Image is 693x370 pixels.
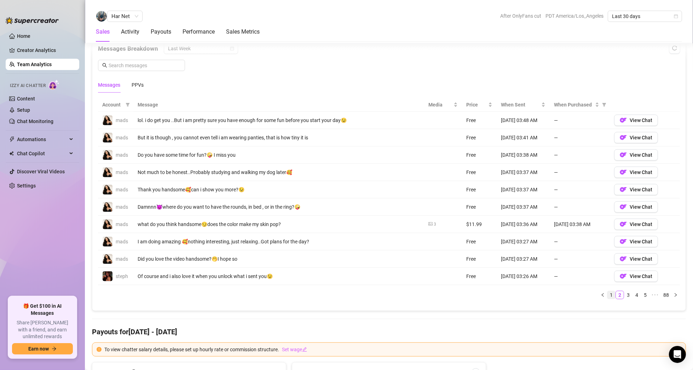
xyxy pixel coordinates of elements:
[138,168,420,176] div: Not much to be honest..Probably studying and walking my dog later🥰
[151,28,171,36] div: Payouts
[121,28,139,36] div: Activity
[103,254,112,264] img: mads
[168,43,234,54] span: Last Week
[620,169,627,176] img: OF
[620,134,627,141] img: OF
[96,11,107,22] img: Har Net
[98,43,680,54] div: Messages Breakdown
[434,221,436,228] div: 3
[462,250,497,268] td: Free
[550,233,610,250] td: —
[103,150,112,160] img: mads
[614,115,658,126] button: OFView Chat
[550,181,610,198] td: —
[612,11,678,22] span: Last 30 days
[614,206,658,212] a: OFView Chat
[630,187,652,192] span: View Chat
[630,135,652,140] span: View Chat
[630,152,652,158] span: View Chat
[96,28,110,36] div: Sales
[462,233,497,250] td: Free
[614,149,658,161] button: OFView Chat
[620,151,627,158] img: OF
[116,256,128,262] span: mads
[550,216,610,233] td: [DATE] 03:38 AM
[17,96,35,102] a: Content
[98,81,120,89] div: Messages
[116,135,128,140] span: mads
[6,17,59,24] img: logo-BBDzfeDw.svg
[630,273,652,279] span: View Chat
[550,198,610,216] td: —
[466,101,487,109] span: Price
[497,112,550,129] td: [DATE] 03:48 AM
[614,271,658,282] button: OFView Chat
[614,167,658,178] button: OFView Chat
[12,303,73,317] span: 🎁 Get $100 in AI Messages
[620,117,627,124] img: OF
[649,291,661,299] span: •••
[138,255,420,263] div: Did you love the video handsome?🤭I hope so
[10,82,46,89] span: Izzy AI Chatter
[630,221,652,227] span: View Chat
[17,148,67,159] span: Chat Copilot
[614,132,658,143] button: OFView Chat
[620,221,627,228] img: OF
[116,273,128,279] span: steph
[633,291,641,299] li: 4
[17,118,53,124] a: Chat Monitoring
[671,291,680,299] li: Next Page
[103,271,112,281] img: steph
[138,203,420,211] div: Damnnn😈where do you want to have the rounds, in bed , or in the ring?🤪
[616,291,624,299] li: 2
[497,233,550,250] td: [DATE] 03:27 AM
[630,256,652,262] span: View Chat
[138,272,420,280] div: Of course and i also love it when you unlock what i sent you😉
[614,258,658,264] a: OFView Chat
[614,171,658,177] a: OFView Chat
[17,134,67,145] span: Automations
[17,33,30,39] a: Home
[92,327,686,337] h4: Payouts for [DATE] - [DATE]
[116,169,128,175] span: mads
[554,101,594,109] span: When Purchased
[103,133,112,143] img: mads
[497,98,550,112] th: When Sent
[116,204,128,210] span: mads
[630,169,652,175] span: View Chat
[672,46,677,51] span: reload
[620,255,627,262] img: OF
[183,28,215,36] div: Performance
[500,11,541,21] span: After OnlyFans cut
[633,291,641,299] a: 4
[607,291,615,299] a: 1
[462,112,497,129] td: Free
[104,346,681,353] div: To view chatter salary details, please set up hourly rate or commission structure.
[497,216,550,233] td: [DATE] 03:36 AM
[48,80,59,90] img: AI Chatter
[17,169,65,174] a: Discover Viral Videos
[103,167,112,177] img: mads
[17,183,36,189] a: Settings
[116,152,128,158] span: mads
[497,164,550,181] td: [DATE] 03:37 AM
[302,347,307,352] span: edit
[138,134,420,141] div: But it is though , you cannot even tell i am wearing panties, that is how tiny it is
[550,268,610,285] td: —
[614,154,658,160] a: OFView Chat
[138,116,420,124] div: lol. i do get you ..But i am pretty sure you have enough for some fun before you start your day😉
[462,98,497,112] th: Price
[501,101,540,109] span: When Sent
[12,343,73,354] button: Earn nowarrow-right
[497,129,550,146] td: [DATE] 03:41 AM
[497,146,550,164] td: [DATE] 03:38 AM
[614,253,658,265] button: OFView Chat
[282,346,307,353] a: Set wageedit
[614,219,658,230] button: OFView Chat
[661,291,671,299] li: 88
[52,346,57,351] span: arrow-right
[138,238,420,245] div: I am doing amazing 🥰nothing interesting, just relaxing..Got plans for the day?
[103,185,112,195] img: mads
[641,291,649,299] a: 5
